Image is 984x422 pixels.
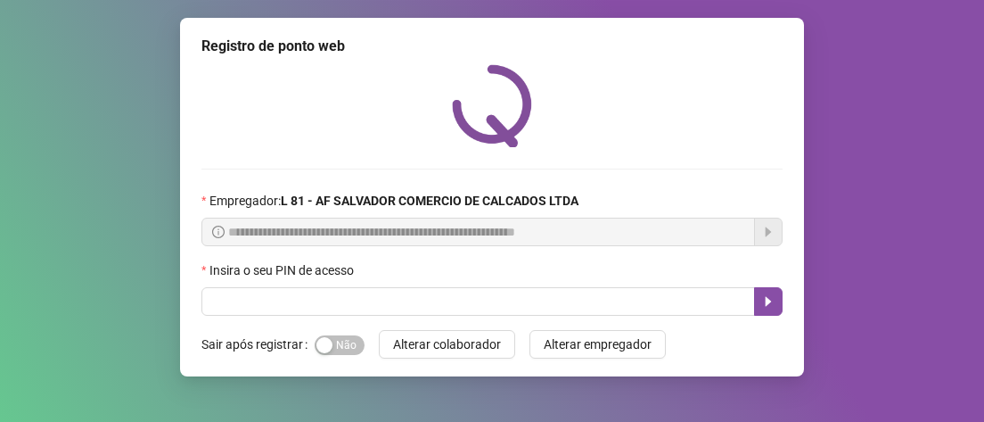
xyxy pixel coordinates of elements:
strong: L 81 - AF SALVADOR COMERCIO DE CALCADOS LTDA [281,194,578,208]
span: Empregador : [209,191,578,211]
span: Alterar colaborador [393,335,501,354]
button: Alterar empregador [529,330,666,359]
span: Alterar empregador [544,335,652,354]
div: Registro de ponto web [201,36,783,57]
img: QRPoint [452,64,532,147]
span: caret-right [761,294,775,309]
button: Alterar colaborador [379,330,515,359]
label: Insira o seu PIN de acesso [201,261,365,280]
span: info-circle [212,226,225,238]
label: Sair após registrar [201,330,315,359]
